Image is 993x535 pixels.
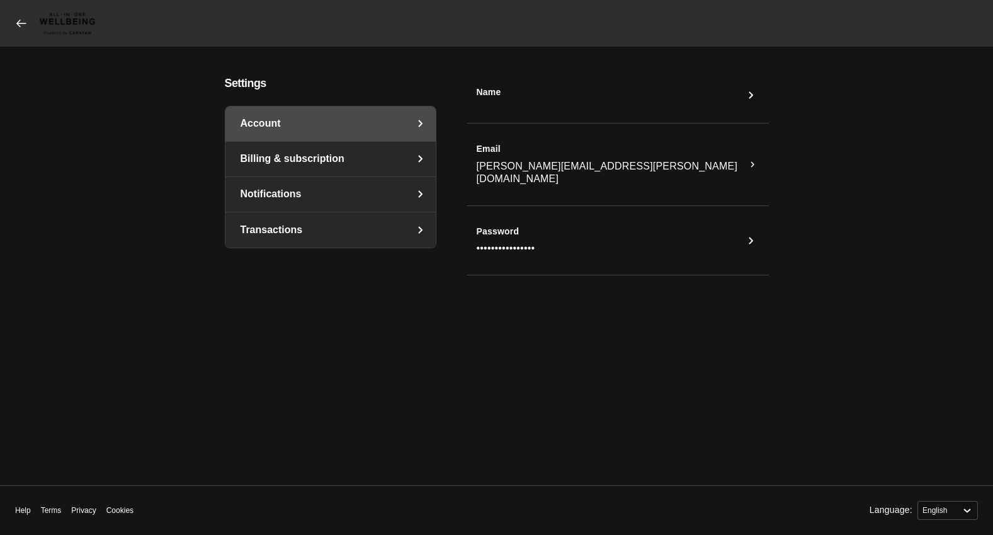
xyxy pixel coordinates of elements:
[10,496,36,525] a: Help
[477,144,501,155] span: Email
[225,212,436,248] a: Transactions
[225,142,436,176] a: Billing & subscription
[35,10,99,37] img: CARAVAN
[36,496,67,525] a: Terms
[477,160,747,185] span: [PERSON_NAME][EMAIL_ADDRESS][PERSON_NAME][DOMAIN_NAME]
[467,134,769,195] button: Email
[225,106,436,248] nav: settings
[917,501,978,520] select: Language:
[225,177,436,212] a: Notifications
[467,216,769,265] button: Password
[477,87,501,98] span: Name
[870,505,912,516] label: Language:
[15,10,99,37] a: CARAVAN
[66,496,101,525] a: Privacy
[477,226,519,238] span: Password
[225,77,436,91] h4: Settings
[101,496,139,525] a: Cookies
[477,242,535,255] span: ••••••••••••••••
[467,77,769,113] button: Name
[225,106,436,141] a: Account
